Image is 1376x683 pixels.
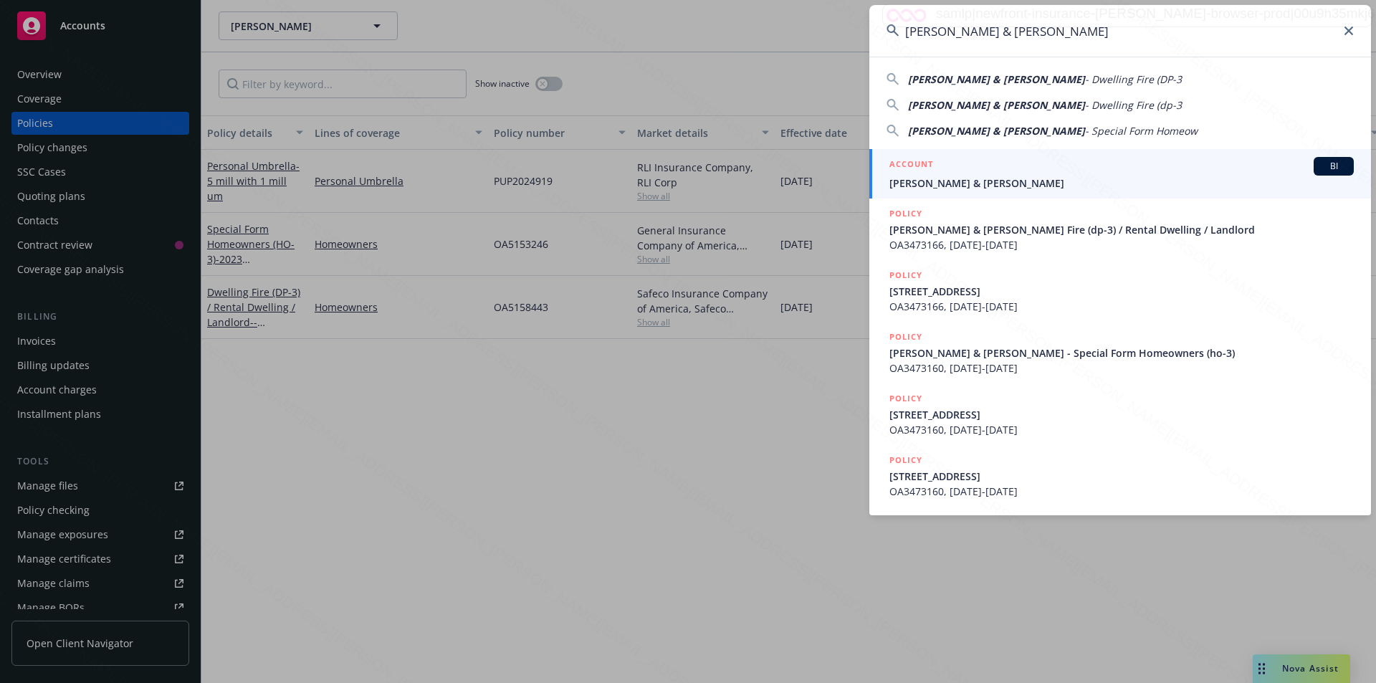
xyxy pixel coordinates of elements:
[889,157,933,174] h5: ACCOUNT
[1085,98,1182,112] span: - Dwelling Fire (dp-3
[869,445,1371,507] a: POLICY[STREET_ADDRESS]OA3473160, [DATE]-[DATE]
[869,149,1371,199] a: ACCOUNTBI[PERSON_NAME] & [PERSON_NAME]
[869,260,1371,322] a: POLICY[STREET_ADDRESS]OA3473166, [DATE]-[DATE]
[908,98,1085,112] span: [PERSON_NAME] & [PERSON_NAME]
[889,237,1354,252] span: OA3473166, [DATE]-[DATE]
[889,407,1354,422] span: [STREET_ADDRESS]
[889,176,1354,191] span: [PERSON_NAME] & [PERSON_NAME]
[1085,72,1182,86] span: - Dwelling Fire (DP-3
[908,72,1085,86] span: [PERSON_NAME] & [PERSON_NAME]
[869,383,1371,445] a: POLICY[STREET_ADDRESS]OA3473160, [DATE]-[DATE]
[889,484,1354,499] span: OA3473160, [DATE]-[DATE]
[889,222,1354,237] span: [PERSON_NAME] & [PERSON_NAME] Fire (dp-3) / Rental Dwelling / Landlord
[889,330,922,344] h5: POLICY
[889,391,922,406] h5: POLICY
[889,469,1354,484] span: [STREET_ADDRESS]
[1085,124,1198,138] span: - Special Form Homeow
[889,284,1354,299] span: [STREET_ADDRESS]
[908,124,1085,138] span: [PERSON_NAME] & [PERSON_NAME]
[889,268,922,282] h5: POLICY
[1319,160,1348,173] span: BI
[889,422,1354,437] span: OA3473160, [DATE]-[DATE]
[869,322,1371,383] a: POLICY[PERSON_NAME] & [PERSON_NAME] - Special Form Homeowners (ho-3)OA3473160, [DATE]-[DATE]
[889,360,1354,376] span: OA3473160, [DATE]-[DATE]
[889,206,922,221] h5: POLICY
[889,453,922,467] h5: POLICY
[889,299,1354,314] span: OA3473166, [DATE]-[DATE]
[869,199,1371,260] a: POLICY[PERSON_NAME] & [PERSON_NAME] Fire (dp-3) / Rental Dwelling / LandlordOA3473166, [DATE]-[DATE]
[869,5,1371,57] input: Search...
[889,345,1354,360] span: [PERSON_NAME] & [PERSON_NAME] - Special Form Homeowners (ho-3)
